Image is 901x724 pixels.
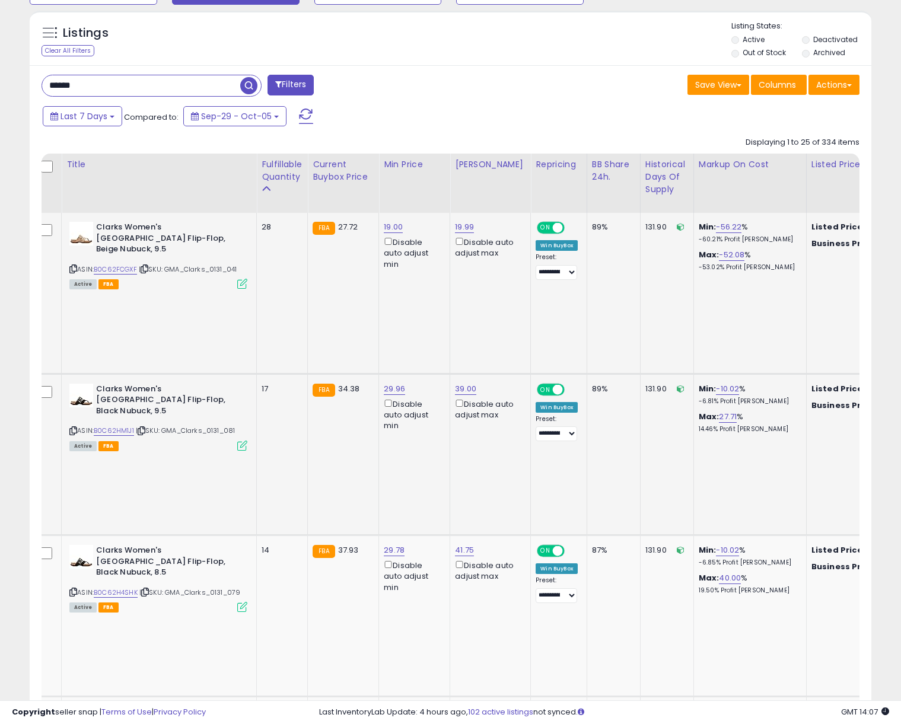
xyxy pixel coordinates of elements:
button: Save View [687,75,749,95]
button: Sep-29 - Oct-05 [183,106,286,126]
p: -60.21% Profit [PERSON_NAME] [699,235,797,244]
b: Min: [699,383,717,394]
span: Compared to: [124,111,179,123]
label: Deactivated [813,34,858,44]
a: 29.96 [384,383,405,395]
div: Min Price [384,158,445,171]
b: Min: [699,221,717,232]
a: -10.02 [716,544,739,556]
div: 89% [592,384,631,394]
span: OFF [563,384,582,394]
div: Repricing [536,158,582,171]
b: Clarks Women's [GEOGRAPHIC_DATA] Flip-Flop, Beige Nubuck, 9.5 [96,222,240,258]
div: ASIN: [69,384,247,449]
a: Privacy Policy [154,706,206,717]
span: 27.72 [338,221,358,232]
b: Clarks Women's [GEOGRAPHIC_DATA] Flip-Flop, Black Nubuck, 9.5 [96,384,240,420]
span: Last 7 Days [61,110,107,122]
span: | SKU: GMA_Clarks_0131_081 [136,426,235,435]
b: Business Price: [811,561,877,572]
div: % [699,412,797,433]
strong: Copyright [12,706,55,717]
p: -6.85% Profit [PERSON_NAME] [699,559,797,567]
div: Disable auto adjust max [455,397,521,420]
div: Preset: [536,576,578,603]
p: -6.81% Profit [PERSON_NAME] [699,397,797,406]
div: 28 [262,222,298,232]
div: Preset: [536,415,578,442]
label: Archived [813,47,845,58]
div: ASIN: [69,222,247,288]
div: Win BuyBox [536,240,578,251]
span: 34.38 [338,383,360,394]
b: Max: [699,411,719,422]
span: Sep-29 - Oct-05 [201,110,272,122]
div: Markup on Cost [699,158,801,171]
button: Actions [808,75,859,95]
span: OFF [563,223,582,233]
a: B0C62H4SHK [94,588,138,598]
b: Listed Price: [811,383,865,394]
div: ASIN: [69,545,247,611]
span: | SKU: GMA_Clarks_0131_079 [139,588,240,597]
p: -53.02% Profit [PERSON_NAME] [699,263,797,272]
small: FBA [313,222,335,235]
b: Listed Price: [811,221,865,232]
b: Min: [699,544,717,556]
a: 19.00 [384,221,403,233]
div: % [699,573,797,595]
div: seller snap | | [12,707,206,718]
span: Columns [759,79,796,91]
div: Disable auto adjust min [384,397,441,432]
span: FBA [98,602,119,613]
div: 131.90 [645,384,684,394]
button: Filters [268,75,314,95]
div: Title [66,158,251,171]
span: | SKU: GMA_Clarks_0131_041 [139,264,237,274]
div: 14 [262,545,298,556]
div: Historical Days Of Supply [645,158,689,196]
b: Max: [699,249,719,260]
a: 29.78 [384,544,405,556]
div: 131.90 [645,545,684,556]
div: Clear All Filters [42,45,94,56]
a: -56.22 [716,221,741,233]
span: All listings currently available for purchase on Amazon [69,441,97,451]
img: 41-qCZKLi7L._SL40_.jpg [69,222,93,245]
span: All listings currently available for purchase on Amazon [69,602,97,613]
p: 19.50% Profit [PERSON_NAME] [699,586,797,595]
span: All listings currently available for purchase on Amazon [69,279,97,289]
div: Disable auto adjust max [455,235,521,259]
small: FBA [313,545,335,558]
th: The percentage added to the cost of goods (COGS) that forms the calculator for Min & Max prices. [693,154,806,213]
div: % [699,545,797,567]
b: Business Price: [811,400,877,411]
a: 40.00 [719,572,741,584]
div: Disable auto adjust min [384,235,441,270]
b: Max: [699,572,719,583]
div: Preset: [536,253,578,280]
b: Business Price: [811,238,877,249]
a: B0C62HM1J1 [94,426,134,436]
div: 87% [592,545,631,556]
span: 2025-10-13 14:07 GMT [841,706,889,717]
a: 27.71 [719,411,737,423]
span: ON [538,546,553,556]
span: OFF [563,546,582,556]
img: 41cKfqdyi2L._SL40_.jpg [69,545,93,569]
div: Win BuyBox [536,563,578,574]
span: FBA [98,279,119,289]
a: Terms of Use [101,706,152,717]
div: Current Buybox Price [313,158,374,183]
div: 89% [592,222,631,232]
b: Listed Price: [811,544,865,556]
h5: Listings [63,25,109,42]
a: 41.75 [455,544,474,556]
span: FBA [98,441,119,451]
div: Last InventoryLab Update: 4 hours ago, not synced. [319,707,889,718]
button: Last 7 Days [43,106,122,126]
p: Listing States: [731,21,871,32]
span: ON [538,384,553,394]
div: Disable auto adjust max [455,559,521,582]
button: Columns [751,75,807,95]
